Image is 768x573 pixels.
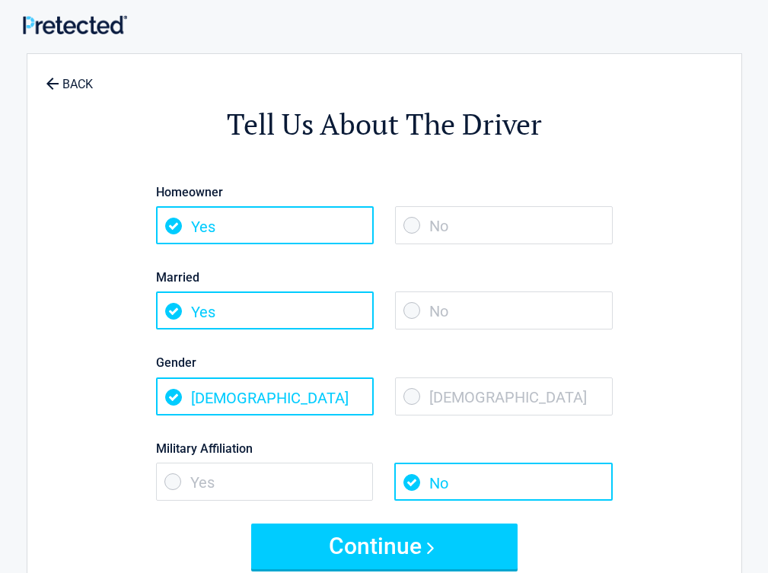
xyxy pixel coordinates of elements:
span: Yes [156,206,374,244]
span: [DEMOGRAPHIC_DATA] [395,377,613,415]
button: Continue [251,524,518,569]
span: No [395,206,613,244]
label: Married [156,267,613,288]
span: Yes [156,291,374,329]
h2: Tell Us About The Driver [111,105,658,144]
a: BACK [43,64,96,91]
span: No [394,463,612,501]
label: Military Affiliation [156,438,613,459]
span: No [395,291,613,329]
label: Gender [156,352,613,373]
span: Yes [156,463,374,501]
img: Main Logo [23,15,127,34]
span: [DEMOGRAPHIC_DATA] [156,377,374,415]
label: Homeowner [156,182,613,202]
